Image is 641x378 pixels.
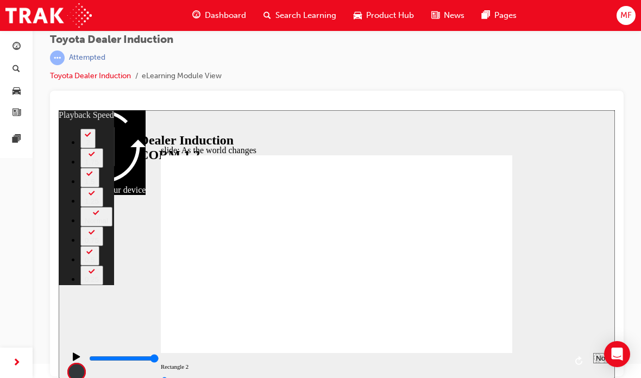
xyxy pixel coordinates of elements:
[22,18,37,38] button: 2
[617,6,636,25] button: MF
[423,4,473,27] a: news-iconNews
[5,3,92,28] img: Trak
[12,356,21,370] span: next-icon
[192,9,200,22] span: guage-icon
[50,51,65,65] span: learningRecordVerb_ATTEMPT-icon
[431,9,439,22] span: news-icon
[30,244,100,253] input: slide progress
[513,243,529,259] button: Replay (Ctrl+Alt+R)
[184,4,255,27] a: guage-iconDashboard
[12,109,21,118] span: news-icon
[142,70,222,83] li: eLearning Module View
[102,254,454,260] p: Rectangle 2
[205,9,246,22] span: Dashboard
[12,42,21,52] span: guage-icon
[5,242,24,260] button: Play (Ctrl+Alt+P)
[263,9,271,22] span: search-icon
[473,4,525,27] a: pages-iconPages
[255,4,345,27] a: search-iconSearch Learning
[69,53,105,63] div: Attempted
[50,34,222,46] span: Toyota Dealer Induction
[5,233,529,268] div: playback controls
[494,9,517,22] span: Pages
[366,9,414,22] span: Product Hub
[12,135,21,144] span: pages-icon
[12,65,20,74] span: search-icon
[275,9,336,22] span: Search Learning
[354,9,362,22] span: car-icon
[529,233,551,268] div: misc controls
[482,9,490,22] span: pages-icon
[26,28,33,36] div: 2
[50,71,131,80] a: Toyota Dealer Induction
[604,341,630,367] div: Open Intercom Messenger
[444,9,464,22] span: News
[345,4,423,27] a: car-iconProduct Hub
[535,243,570,253] select: Playback speed
[12,86,21,96] span: car-icon
[620,9,632,22] span: MF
